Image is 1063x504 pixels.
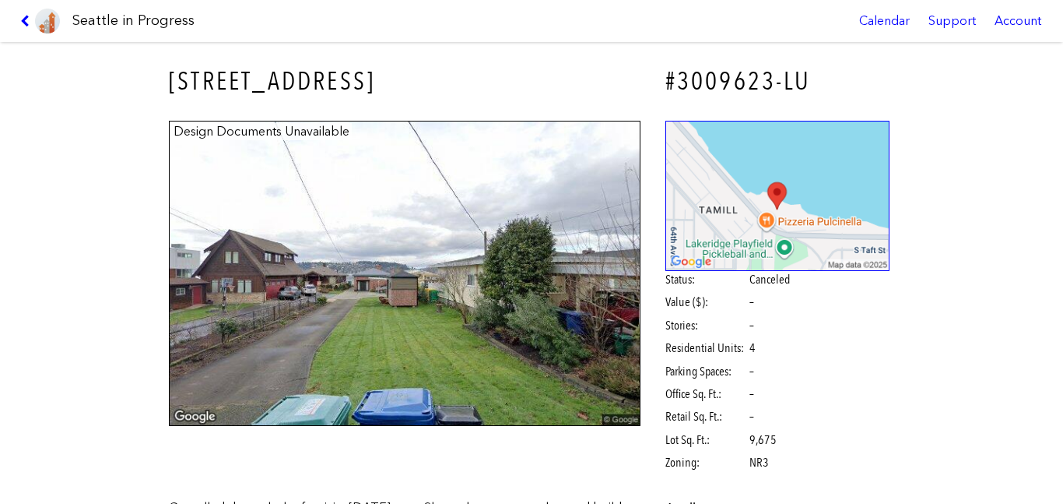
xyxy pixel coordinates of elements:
img: staticmap [665,121,890,271]
h4: #3009623-LU [665,64,890,99]
h1: Seattle in Progress [72,11,195,30]
span: Canceled [749,271,790,288]
h3: [STREET_ADDRESS] [169,64,640,99]
span: Status: [665,271,747,288]
span: Zoning: [665,454,747,471]
span: 4 [749,340,756,357]
figcaption: Design Documents Unavailable [171,123,352,140]
span: Parking Spaces: [665,363,747,380]
span: – [749,317,754,334]
span: Office Sq. Ft.: [665,386,747,403]
span: – [749,363,754,380]
span: 9,675 [749,432,777,449]
span: – [749,294,754,311]
span: Stories: [665,317,747,334]
span: Residential Units: [665,340,747,357]
span: Retail Sq. Ft.: [665,408,747,425]
span: – [749,408,754,425]
img: favicon-96x96.png [35,9,60,33]
span: NR3 [749,454,769,471]
span: Lot Sq. Ft.: [665,432,747,449]
span: Value ($): [665,294,747,311]
span: – [749,386,754,403]
img: 10008_RAINIER_AVE_S_SEATTLE.jpg [169,121,640,427]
